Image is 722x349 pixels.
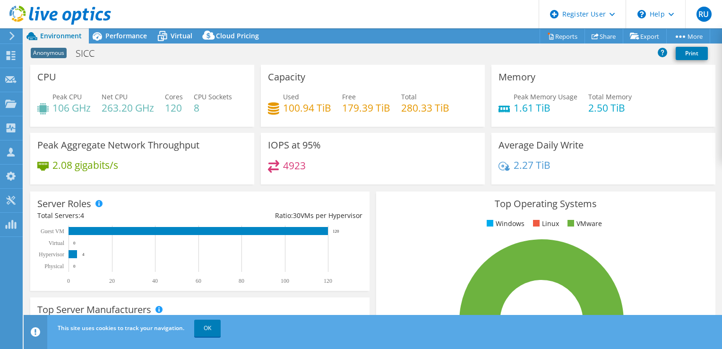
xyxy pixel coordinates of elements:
[514,92,577,101] span: Peak Memory Usage
[401,92,417,101] span: Total
[58,324,184,332] span: This site uses cookies to track your navigation.
[676,47,708,60] a: Print
[194,92,232,101] span: CPU Sockets
[342,92,356,101] span: Free
[52,92,82,101] span: Peak CPU
[637,10,646,18] svg: \n
[484,218,524,229] li: Windows
[196,278,201,284] text: 60
[152,278,158,284] text: 40
[499,72,535,82] h3: Memory
[216,31,259,40] span: Cloud Pricing
[499,140,584,150] h3: Average Daily Write
[37,210,200,221] div: Total Servers:
[31,48,67,58] span: Anonymous
[194,103,232,113] h4: 8
[200,210,362,221] div: Ratio: VMs per Hypervisor
[342,103,390,113] h4: 179.39 TiB
[37,140,199,150] h3: Peak Aggregate Network Throughput
[696,7,712,22] span: RU
[40,31,82,40] span: Environment
[44,263,64,270] text: Physical
[531,218,559,229] li: Linux
[283,160,306,171] h4: 4923
[41,228,64,235] text: Guest VM
[333,229,339,234] text: 120
[401,103,449,113] h4: 280.33 TiB
[71,48,109,59] h1: SICC
[194,320,221,337] a: OK
[105,31,147,40] span: Performance
[514,103,577,113] h4: 1.61 TiB
[49,240,65,246] text: Virtual
[268,140,321,150] h3: IOPS at 95%
[588,103,632,113] h4: 2.50 TiB
[293,211,301,220] span: 30
[165,103,183,113] h4: 120
[37,72,56,82] h3: CPU
[82,252,85,257] text: 4
[283,103,331,113] h4: 100.94 TiB
[52,160,118,170] h4: 2.08 gigabits/s
[268,72,305,82] h3: Capacity
[165,92,183,101] span: Cores
[102,92,128,101] span: Net CPU
[67,278,70,284] text: 0
[37,199,91,209] h3: Server Roles
[281,278,289,284] text: 100
[623,29,667,44] a: Export
[283,92,299,101] span: Used
[171,31,192,40] span: Virtual
[383,199,708,209] h3: Top Operating Systems
[239,278,244,284] text: 80
[514,160,550,170] h4: 2.27 TiB
[109,278,115,284] text: 20
[584,29,623,44] a: Share
[540,29,585,44] a: Reports
[324,278,332,284] text: 120
[37,305,151,315] h3: Top Server Manufacturers
[52,103,91,113] h4: 106 GHz
[666,29,710,44] a: More
[73,264,76,269] text: 0
[565,218,602,229] li: VMware
[73,241,76,245] text: 0
[80,211,84,220] span: 4
[39,251,64,258] text: Hypervisor
[588,92,632,101] span: Total Memory
[102,103,154,113] h4: 263.20 GHz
